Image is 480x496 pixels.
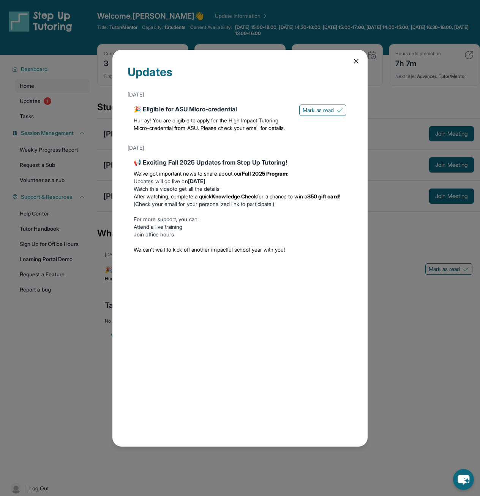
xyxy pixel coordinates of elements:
li: Updates will go live on [134,177,346,185]
strong: Knowledge Check [212,193,257,200]
img: Mark as read [337,107,343,113]
span: We’ve got important news to share about our [134,170,242,177]
button: chat-button [453,469,474,490]
strong: [DATE] [188,178,205,184]
span: We can’t wait to kick off another impactful school year with you! [134,246,285,253]
strong: $50 gift card [307,193,339,200]
a: Watch this video [134,185,173,192]
span: Hurray! You are eligible to apply for the High Impact Tutoring Micro-credential from ASU. Please ... [134,117,285,131]
li: to get all the details [134,185,346,193]
button: Mark as read [299,105,346,116]
strong: Fall 2025 Program: [242,170,289,177]
a: Attend a live training [134,223,183,230]
div: Updates [128,65,352,88]
span: ! [339,193,340,200]
span: After watching, complete a quick [134,193,212,200]
span: for a chance to win a [257,193,307,200]
div: 📢 Exciting Fall 2025 Updates from Step Up Tutoring! [134,158,346,167]
li: (Check your email for your personalized link to participate.) [134,193,346,208]
div: [DATE] [128,88,352,101]
p: For more support, you can: [134,216,346,223]
a: Join office hours [134,231,174,238]
span: Mark as read [303,106,334,114]
div: [DATE] [128,141,352,155]
div: 🎉 Eligible for ASU Micro-credential [134,105,293,114]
